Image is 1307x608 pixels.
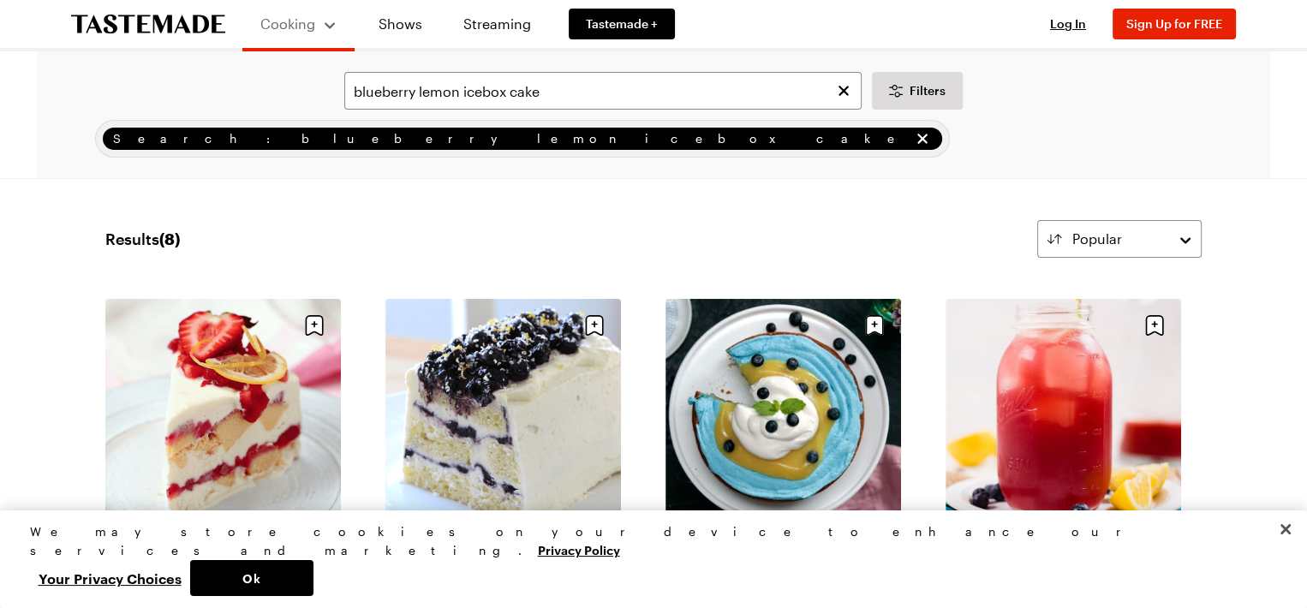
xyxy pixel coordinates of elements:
div: We may store cookies on your device to enhance our services and marketing. [30,522,1263,560]
span: Results [105,227,180,251]
button: Cooking [260,7,337,41]
span: ( 8 ) [159,229,180,248]
span: Popular [1072,229,1122,249]
a: More information about your privacy, opens in a new tab [538,541,620,557]
div: Privacy [30,522,1263,596]
a: Tastemade + [569,9,675,39]
span: Filters [910,82,946,99]
button: Log In [1034,15,1102,33]
button: Clear search [834,81,853,100]
button: Sign Up for FREE [1113,9,1236,39]
span: Cooking [260,15,315,32]
span: Search: blueberry lemon icebox cake [113,129,910,148]
button: Ok [190,560,313,596]
button: remove Search: blueberry lemon icebox cake [913,129,932,148]
button: Save recipe [858,309,891,342]
button: Your Privacy Choices [30,560,190,596]
a: To Tastemade Home Page [71,15,225,34]
button: Popular [1037,220,1202,258]
button: Close [1267,510,1304,548]
button: Save recipe [578,309,611,342]
button: Desktop filters [872,72,963,110]
span: Tastemade + [586,15,658,33]
button: Save recipe [298,309,331,342]
span: Sign Up for FREE [1126,16,1222,31]
button: Save recipe [1138,309,1171,342]
span: Log In [1050,16,1086,31]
